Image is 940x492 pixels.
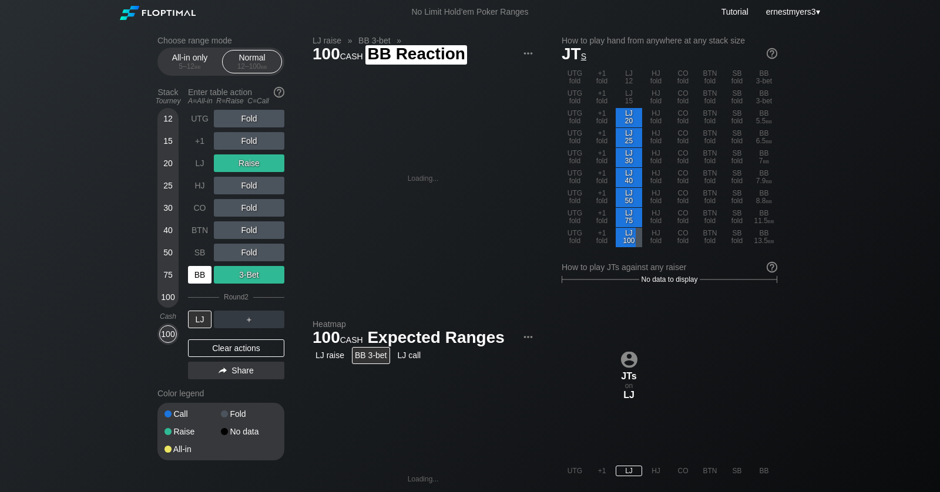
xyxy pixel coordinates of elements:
div: ＋ [214,311,284,328]
div: BTN fold [697,128,723,147]
div: SB fold [724,108,750,127]
div: 100 [159,325,177,343]
img: Floptimal logo [120,6,195,20]
span: ernestmyers3 [766,7,816,16]
div: 15 [159,132,177,150]
div: 50 [159,244,177,261]
div: 3-Bet [214,266,284,284]
span: LJ raise [311,35,343,46]
div: SB fold [724,228,750,247]
div: Fold [214,199,284,217]
img: ellipsis.fd386fe8.svg [522,47,535,60]
span: bb [766,197,773,205]
div: 30 [159,199,177,217]
div: CO fold [670,168,696,187]
span: » [391,36,408,45]
div: Call [164,410,221,418]
span: bb [766,137,773,145]
div: BB 11.5 [751,208,777,227]
div: BB 6.5 [751,128,777,147]
div: 100 [159,288,177,306]
div: BTN fold [697,168,723,187]
span: cash [340,49,363,62]
div: BTN [697,466,723,476]
div: Clear actions [188,339,284,357]
div: UTG fold [562,108,588,127]
img: help.32db89a4.svg [766,261,778,274]
div: All-in [164,445,221,453]
div: Fold [214,244,284,261]
div: SB fold [724,68,750,87]
div: Loading... [408,174,439,183]
div: CO [670,466,696,476]
div: 5 – 12 [165,62,214,70]
div: LJ [616,389,642,400]
span: cash [340,332,363,345]
div: Cash [153,312,183,321]
div: HJ [643,466,669,476]
div: LJ 100 [616,228,642,247]
div: UTG fold [562,148,588,167]
div: 40 [159,221,177,239]
span: bb [766,177,773,185]
div: BB 5.5 [751,108,777,127]
div: BB 3-bet [751,88,777,107]
div: +1 fold [589,128,615,147]
img: icon-avatar.b40e07d9.svg [621,351,637,368]
div: 12 [159,110,177,127]
div: LJ call [395,347,424,364]
div: CO fold [670,228,696,247]
div: Fold [214,177,284,194]
div: +1 fold [589,148,615,167]
div: LJ [188,311,211,328]
h2: Choose range mode [157,36,284,45]
div: CO fold [670,148,696,167]
div: Stack [153,83,183,110]
div: Raise [214,154,284,172]
div: HJ fold [643,228,669,247]
div: BB 7 [751,148,777,167]
div: UTG fold [562,228,588,247]
div: BB 3-bet [751,68,777,87]
div: Round 2 [224,293,249,301]
div: BTN fold [697,68,723,87]
span: bb [261,62,267,70]
div: LJ 25 [616,128,642,147]
div: BTN fold [697,108,723,127]
div: CO fold [670,208,696,227]
div: on [616,351,642,400]
div: SB fold [724,208,750,227]
span: » [341,36,358,45]
div: LJ 40 [616,168,642,187]
div: BTN [188,221,211,239]
div: SB fold [724,128,750,147]
span: bb [768,217,774,225]
div: Loading... [408,475,439,483]
div: Fold [221,410,277,418]
div: CO fold [670,128,696,147]
span: BB Reaction [365,45,466,65]
div: SB fold [724,188,750,207]
div: LJ [616,466,642,476]
span: BB 3-bet [357,35,392,46]
img: ellipsis.fd386fe8.svg [522,331,535,343]
div: BB 3-bet [352,347,390,364]
h2: How to play hand from anywhere at any stack size [562,36,777,45]
div: 20 [159,154,177,172]
div: Enter table action [188,83,284,110]
img: help.32db89a4.svg [273,86,286,99]
div: Tourney [153,97,183,105]
div: No data [221,427,277,436]
div: LJ 75 [616,208,642,227]
div: +1 fold [589,168,615,187]
div: CO [188,199,211,217]
div: SB fold [724,148,750,167]
div: CO fold [670,68,696,87]
div: UTG fold [562,188,588,207]
div: HJ fold [643,128,669,147]
div: +1 fold [589,108,615,127]
div: UTG [562,466,588,476]
div: HJ fold [643,88,669,107]
div: SB [188,244,211,261]
div: HJ [188,177,211,194]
